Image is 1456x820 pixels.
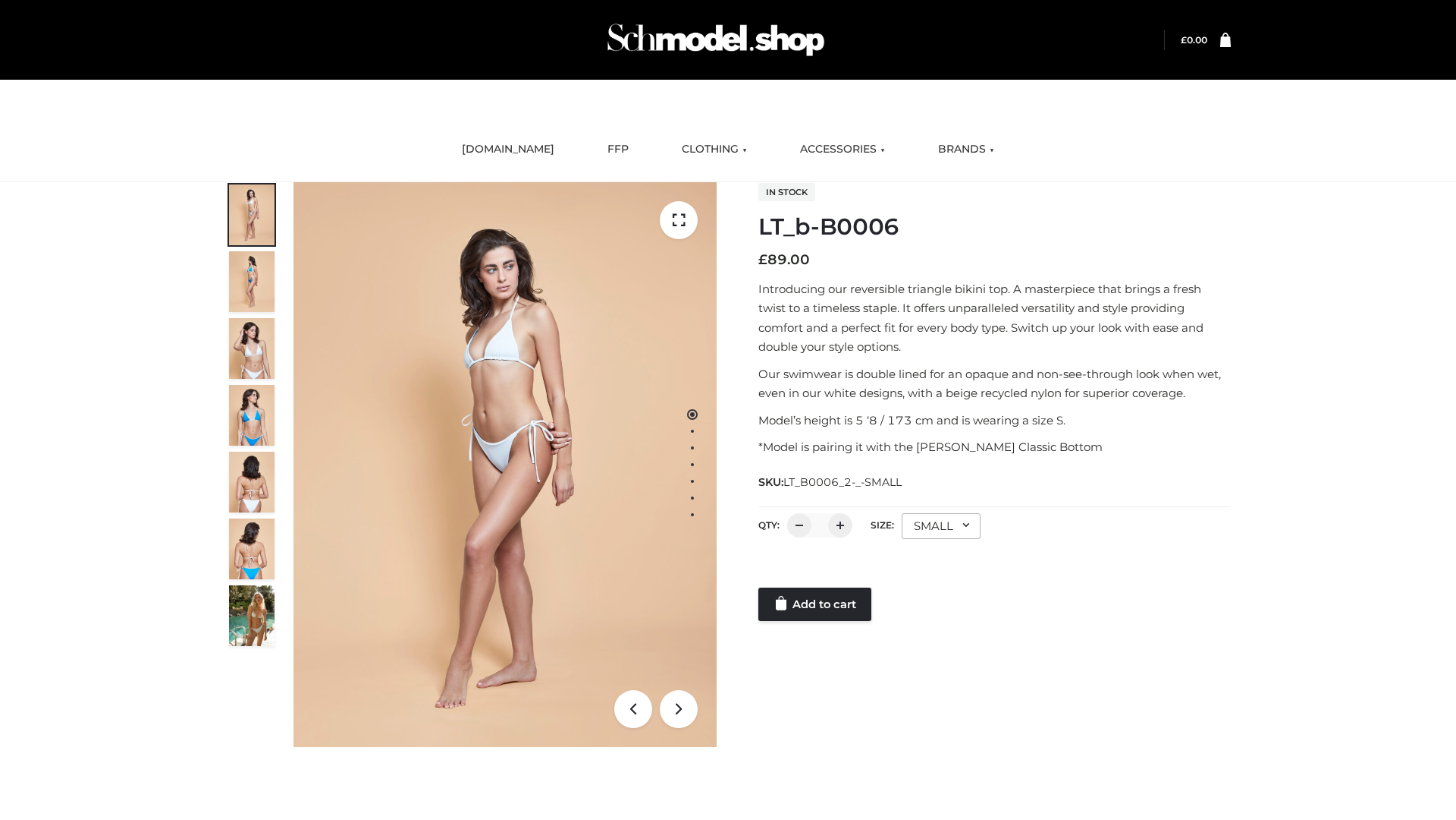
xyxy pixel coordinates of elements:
[1181,34,1187,46] span: £
[229,519,275,579] img: ArielClassicBikiniTop_CloudNine_AzureSky_OW114ECO_8-scaled.jpg
[602,10,830,70] img: Schmodel Admin 964
[783,475,902,489] span: LT_B0006_2-_-SMALL
[229,251,275,312] img: ArielClassicBikiniTop_CloudNine_AzureSky_OW114ECO_2-scaled.jpg
[871,519,894,531] label: Size:
[229,452,275,512] img: ArielClassicBikiniTop_CloudNine_AzureSky_OW114ECO_7-scaled.jpg
[758,411,1231,430] p: Model’s height is 5 ‘8 / 173 cm and is wearing a size S.
[450,133,566,166] a: [DOMAIN_NAME]
[1181,34,1207,46] bdi: 0.00
[758,251,810,268] bdi: 89.00
[293,182,717,747] img: ArielClassicBikiniTop_CloudNine_AzureSky_OW114ECO_1
[758,364,1231,403] p: Our swimwear is double lined for an opaque and non-see-through look when wet, even in our white d...
[670,133,758,166] a: CLOTHING
[758,473,903,491] span: SKU:
[229,184,275,245] img: ArielClassicBikiniTop_CloudNine_AzureSky_OW114ECO_1-scaled.jpg
[758,588,871,621] a: Add to cart
[902,513,981,539] div: SMALL
[789,133,896,166] a: ACCESSORIES
[758,213,1231,241] h1: LT_b-B0006
[927,133,1006,166] a: BRANDS
[229,385,275,446] img: ArielClassicBikiniTop_CloudNine_AzureSky_OW114ECO_4-scaled.jpg
[758,251,767,268] span: £
[758,437,1231,457] p: *Model is pairing it with the [PERSON_NAME] Classic Bottom
[758,279,1231,357] p: Introducing our reversible triangle bikini top. A masterpiece that brings a fresh twist to a time...
[758,183,815,201] span: In stock
[758,519,780,531] label: QTY:
[229,585,275,646] img: Arieltop_CloudNine_AzureSky2.jpg
[229,318,275,379] img: ArielClassicBikiniTop_CloudNine_AzureSky_OW114ECO_3-scaled.jpg
[1181,34,1207,46] a: £0.00
[596,133,640,166] a: FFP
